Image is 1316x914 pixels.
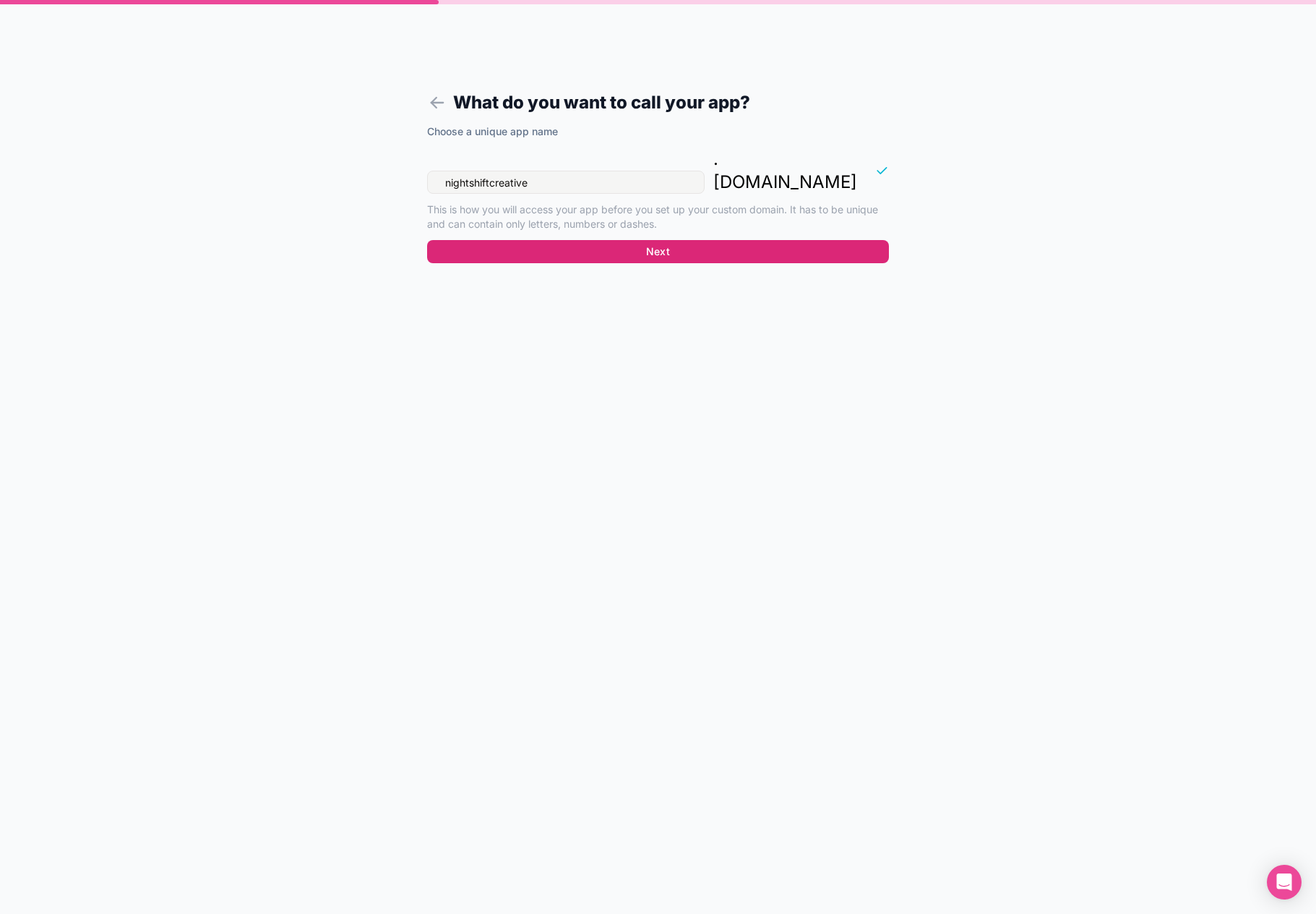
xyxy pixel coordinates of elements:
p: This is how you will access your app before you set up your custom domain. It has to be unique an... [427,202,889,231]
div: Open Intercom Messenger [1267,865,1302,900]
p: . [DOMAIN_NAME] [713,148,857,194]
input: nightshiftcreative [427,171,705,194]
h1: What do you want to call your app? [427,90,889,116]
button: Next [427,240,889,263]
label: Choose a unique app name [427,124,558,139]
